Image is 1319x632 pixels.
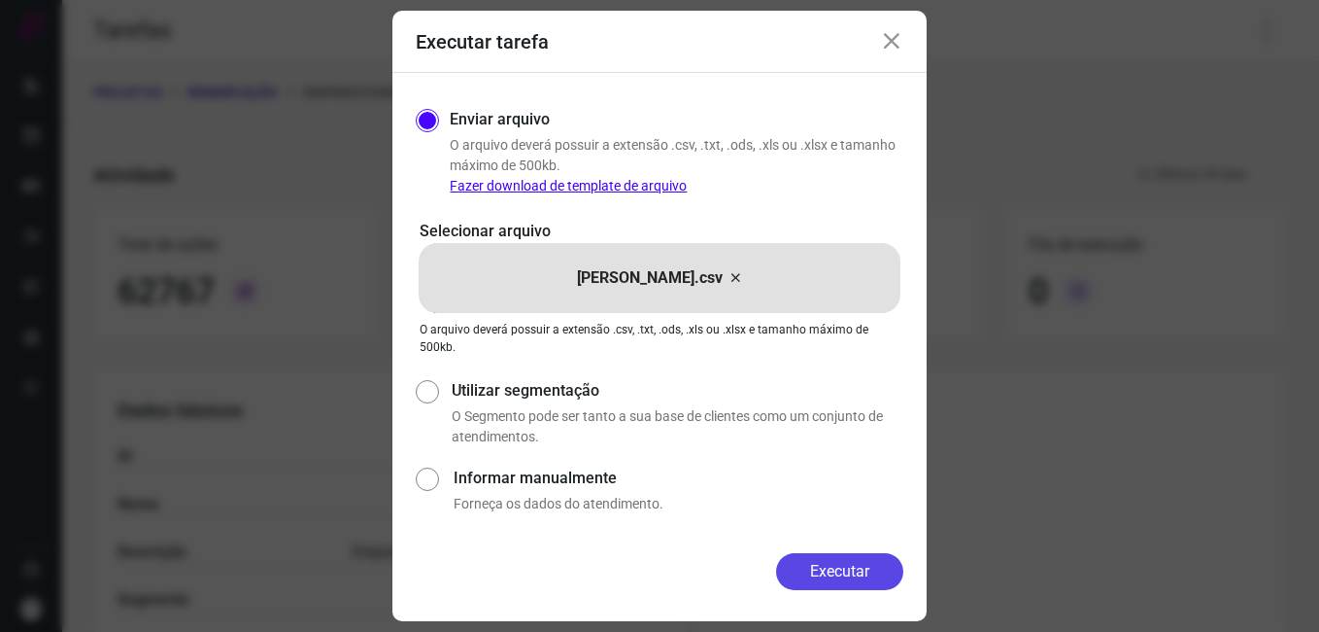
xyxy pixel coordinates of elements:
p: [PERSON_NAME].csv [577,266,723,290]
p: O Segmento pode ser tanto a sua base de clientes como um conjunto de atendimentos. [452,406,903,447]
p: Forneça os dados do atendimento. [454,494,903,514]
label: Utilizar segmentação [452,379,903,403]
button: Executar [776,553,903,590]
p: O arquivo deverá possuir a extensão .csv, .txt, .ods, .xls ou .xlsx e tamanho máximo de 500kb. [450,135,903,196]
label: Informar manualmente [454,467,903,490]
p: O arquivo deverá possuir a extensão .csv, .txt, .ods, .xls ou .xlsx e tamanho máximo de 500kb. [420,321,899,356]
a: Fazer download de template de arquivo [450,178,687,193]
label: Enviar arquivo [450,108,550,131]
p: Selecionar arquivo [420,220,899,243]
h3: Executar tarefa [416,30,549,53]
